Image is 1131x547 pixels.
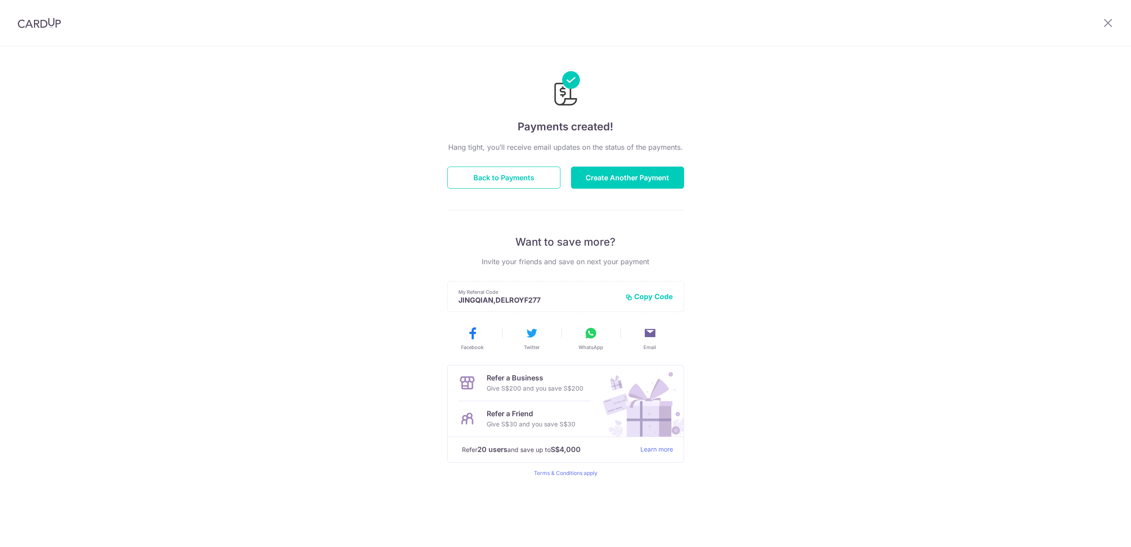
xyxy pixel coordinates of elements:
[447,142,684,152] p: Hang tight, you’ll receive email updates on the status of the payments.
[487,372,583,383] p: Refer a Business
[18,18,61,28] img: CardUp
[462,444,633,455] p: Refer and save up to
[524,344,540,351] span: Twitter
[487,383,583,394] p: Give S$200 and you save S$200
[565,326,617,351] button: WhatsApp
[477,444,507,455] strong: 20 users
[534,470,598,476] a: Terms & Conditions apply
[446,326,499,351] button: Facebook
[447,167,560,189] button: Back to Payments
[447,119,684,135] h4: Payments created!
[551,444,581,455] strong: S$4,000
[461,344,484,351] span: Facebook
[447,256,684,267] p: Invite your friends and save on next your payment
[625,292,673,301] button: Copy Code
[506,326,558,351] button: Twitter
[487,419,575,429] p: Give S$30 and you save S$30
[487,408,575,419] p: Refer a Friend
[643,344,656,351] span: Email
[624,326,676,351] button: Email
[447,235,684,249] p: Want to save more?
[594,365,684,437] img: Refer
[640,444,673,455] a: Learn more
[571,167,684,189] button: Create Another Payment
[458,296,618,304] p: JINGQIAN,DELROYF277
[552,71,580,108] img: Payments
[458,289,618,296] p: My Referral Code
[579,344,603,351] span: WhatsApp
